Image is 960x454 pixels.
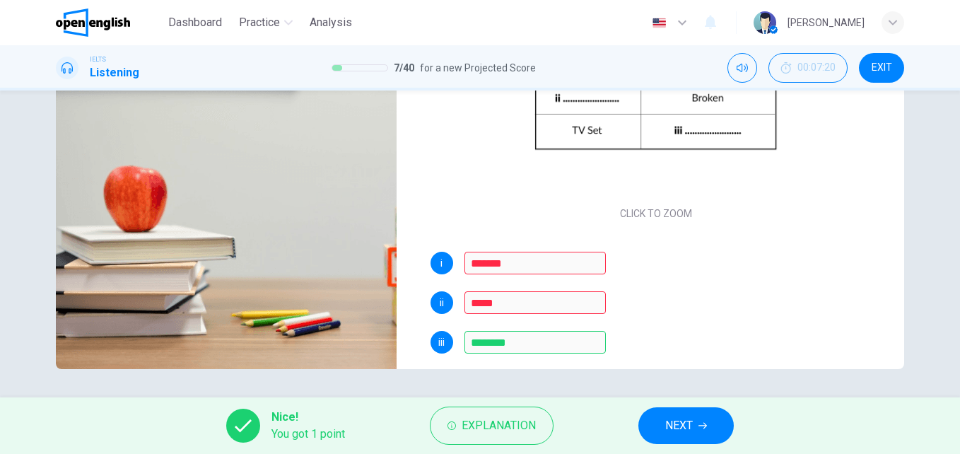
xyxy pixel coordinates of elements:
[462,416,536,436] span: Explanation
[754,11,776,34] img: Profile picture
[859,53,904,83] button: EXIT
[650,18,668,28] img: en
[310,14,352,31] span: Analysis
[438,337,445,347] span: iii
[464,252,606,274] input: leaking; it is leaking; it's leaking
[665,416,693,436] span: NEXT
[430,407,554,445] button: Explanation
[56,8,163,37] a: OpenEnglish logo
[304,10,358,35] button: Analysis
[768,53,848,83] div: Hide
[797,62,836,74] span: 00:07:20
[872,62,892,74] span: EXIT
[420,59,536,76] span: for a new Projected Score
[788,14,865,31] div: [PERSON_NAME]
[239,14,280,31] span: Practice
[464,331,606,354] input: no sound
[440,298,444,308] span: ii
[727,53,757,83] div: Mute
[233,10,298,35] button: Practice
[56,8,130,37] img: OpenEnglish logo
[464,291,606,314] input: stove door; door of stove; the stove door
[90,54,106,64] span: IELTS
[440,258,443,268] span: i
[271,426,345,443] span: You got 1 point
[768,53,848,83] button: 00:07:20
[163,10,228,35] button: Dashboard
[638,407,734,444] button: NEXT
[271,409,345,426] span: Nice!
[168,14,222,31] span: Dashboard
[90,64,139,81] h1: Listening
[56,25,397,369] img: House Facilities
[394,59,414,76] span: 7 / 40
